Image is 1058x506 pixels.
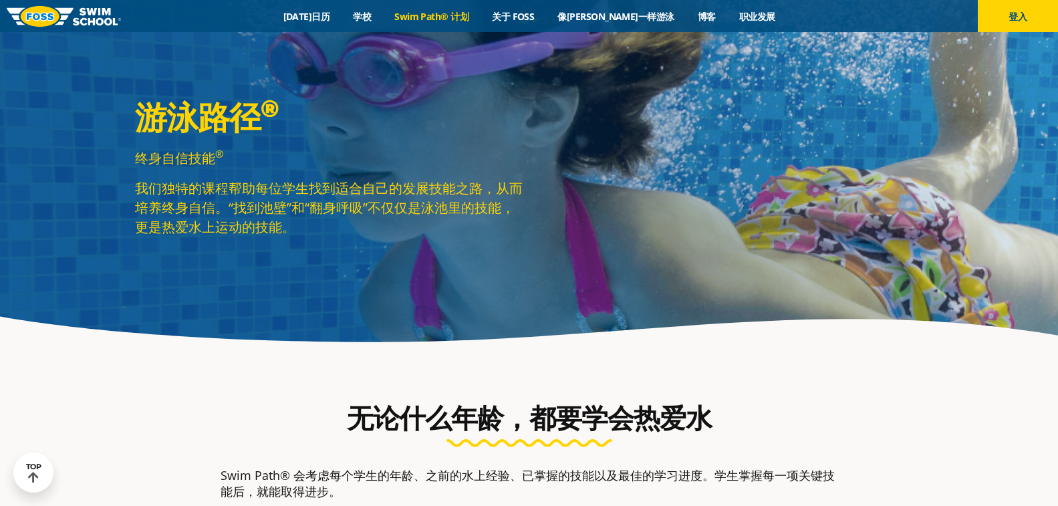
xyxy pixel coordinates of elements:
[271,10,342,23] a: [DATE]日历
[686,10,727,23] a: 博客
[1009,10,1027,23] font: 登入
[492,10,534,23] font: 关于 FOSS
[342,10,383,23] a: 学校
[135,149,215,167] font: 终身自信技能
[261,94,279,123] font: ®
[283,10,330,23] font: [DATE]日历
[698,10,716,23] font: 博客
[557,10,674,23] font: 像[PERSON_NAME]一样游泳
[383,10,481,23] a: Swim Path® 计划
[215,147,223,160] font: ®
[221,467,835,499] font: Swim Path® 会考虑每个学生的年龄、之前的水上经验、已掌握的技能以及最佳的学习进度。学生掌握每一项关键技能后，就能取得进步。
[353,10,371,23] font: 学校
[347,399,712,436] font: 无论什么年龄，都要学会热爱水
[7,6,121,27] img: FOSS游泳学校标志
[481,10,546,23] a: 关于 FOSS
[739,10,775,23] font: 职业发展
[546,10,686,23] a: 像[PERSON_NAME]一样游泳
[135,179,523,236] font: 我们独特的课程帮助每位学生找到适合自己的发展技能之路，从而培养终身自信。“找到池壁”和“翻身呼吸”不仅仅是泳池里的技能，更是热爱水上运动的技能。
[135,98,261,137] font: 游泳路径
[727,10,787,23] a: 职业发展
[26,463,41,483] div: TOP
[394,10,469,23] font: Swim Path® 计划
